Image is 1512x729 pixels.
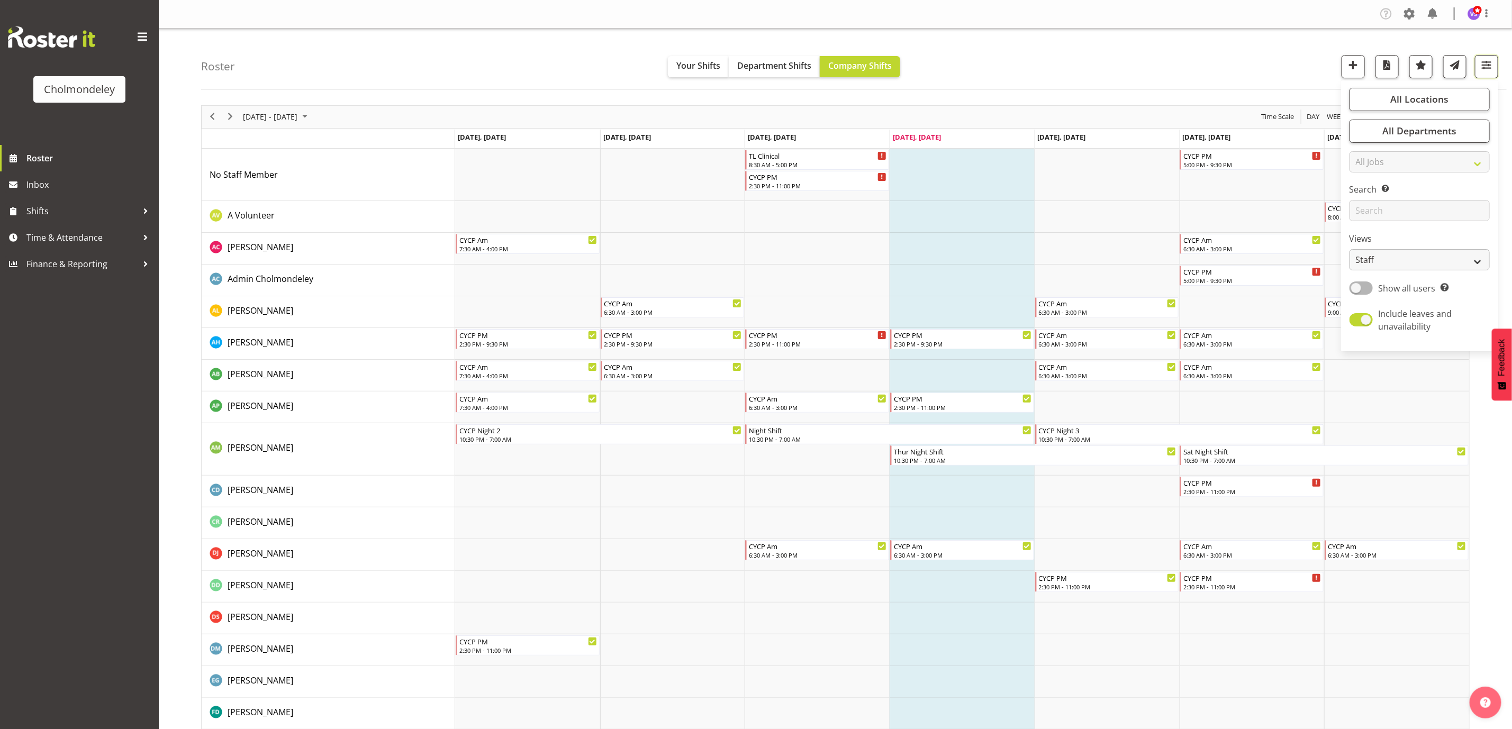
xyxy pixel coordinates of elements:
td: Abigail Chessum resource [202,233,455,265]
button: Timeline Week [1325,110,1347,123]
a: [PERSON_NAME] [228,304,293,317]
img: victoria-spackman5507.jpg [1468,7,1480,20]
div: CYCP PM [1183,266,1321,277]
span: All Departments [1382,124,1456,137]
button: Feedback - Show survey [1492,329,1512,400]
td: Carole Rodden resource [202,507,455,539]
span: [PERSON_NAME] [228,706,293,718]
span: [PERSON_NAME] [228,548,293,559]
span: [PERSON_NAME] [228,611,293,623]
a: Admin Cholmondeley [228,272,313,285]
div: 6:30 AM - 3:00 PM [894,551,1031,559]
div: 6:30 AM - 3:00 PM [749,551,886,559]
button: Add a new shift [1342,55,1365,78]
td: Ally Brown resource [202,360,455,391]
div: previous period [203,106,221,128]
div: CYCP PM [749,330,886,340]
button: Send a list of all shifts for the selected filtered period to all rostered employees. [1443,55,1466,78]
div: 2:30 PM - 11:00 PM [459,646,597,654]
div: 7:30 AM - 4:00 PM [459,244,597,253]
td: Admin Cholmondeley resource [202,265,455,296]
div: No Staff Member"s event - CYCP PM Begin From Wednesday, October 1, 2025 at 2:30:00 PM GMT+13:00 E... [745,171,889,191]
div: CYCP PM [1183,150,1321,161]
a: [PERSON_NAME] [228,547,293,560]
span: All Locations [1390,93,1448,105]
div: 6:30 AM - 3:00 PM [1183,244,1321,253]
div: Danielle Jeffery"s event - CYCP Am Begin From Sunday, October 5, 2025 at 6:30:00 AM GMT+13:00 End... [1325,540,1469,560]
td: Amelie Paroll resource [202,391,455,423]
div: Amelie Paroll"s event - CYCP Am Begin From Monday, September 29, 2025 at 7:30:00 AM GMT+13:00 End... [456,393,600,413]
div: Andrea McMurray"s event - Night Shift Begin From Wednesday, October 1, 2025 at 10:30:00 PM GMT+13... [745,424,1034,444]
div: CYCP PM [1039,572,1176,583]
div: Ally Brown"s event - CYCP Am Begin From Monday, September 29, 2025 at 7:30:00 AM GMT+13:00 Ends A... [456,361,600,381]
span: [DATE], [DATE] [1038,132,1086,142]
div: CYCP Night 2 [459,425,741,435]
span: [PERSON_NAME] [228,643,293,654]
a: [PERSON_NAME] [228,515,293,528]
span: [DATE], [DATE] [603,132,651,142]
img: help-xxl-2.png [1480,697,1491,708]
div: 2:30 PM - 11:00 PM [894,403,1031,412]
div: Camille Davidson"s event - CYCP PM Begin From Saturday, October 4, 2025 at 2:30:00 PM GMT+13:00 E... [1180,477,1324,497]
div: Ally Brown"s event - CYCP Am Begin From Friday, October 3, 2025 at 6:30:00 AM GMT+13:00 Ends At F... [1035,361,1179,381]
div: CYCP Am [1328,298,1466,308]
div: CYCP Am [749,541,886,551]
div: Dejay Davison"s event - CYCP PM Begin From Saturday, October 4, 2025 at 2:30:00 PM GMT+13:00 Ends... [1180,572,1324,592]
a: [PERSON_NAME] [228,441,293,454]
div: 6:30 AM - 3:00 PM [1039,371,1176,380]
input: Search [1350,200,1490,221]
div: Danielle Jeffery"s event - CYCP Am Begin From Saturday, October 4, 2025 at 6:30:00 AM GMT+13:00 E... [1180,540,1324,560]
span: [PERSON_NAME] [228,241,293,253]
div: 6:30 AM - 3:00 PM [1039,340,1176,348]
div: 7:30 AM - 4:00 PM [459,403,597,412]
div: Andrea McMurray"s event - CYCP Night 2 Begin From Monday, September 29, 2025 at 10:30:00 PM GMT+1... [456,424,744,444]
div: 2:30 PM - 11:00 PM [749,181,886,190]
a: No Staff Member [210,168,278,181]
td: Diane Sowerby resource [202,603,455,634]
a: [PERSON_NAME] [228,706,293,718]
a: [PERSON_NAME] [228,484,293,496]
div: CYCP PM [894,330,1031,340]
div: 2:30 PM - 11:00 PM [749,340,886,348]
td: Dion McCormick resource [202,634,455,666]
div: 9:00 AM - 1:00 PM [1328,308,1466,316]
div: No Staff Member"s event - CYCP PM Begin From Saturday, October 4, 2025 at 5:00:00 PM GMT+13:00 En... [1180,150,1324,170]
div: Admin Cholmondeley"s event - CYCP PM Begin From Saturday, October 4, 2025 at 5:00:00 PM GMT+13:00... [1180,266,1324,286]
div: 2:30 PM - 11:00 PM [1183,582,1321,591]
span: Inbox [26,177,153,193]
div: CYCP Am [1183,234,1321,245]
img: Rosterit website logo [8,26,95,48]
span: [PERSON_NAME] [228,368,293,380]
span: Week [1326,110,1346,123]
span: Show all users [1379,283,1436,294]
div: 6:30 AM - 3:00 PM [1183,340,1321,348]
div: CYCP Am [604,361,742,372]
div: 5:00 PM - 9:30 PM [1183,276,1321,285]
span: Your Shifts [676,60,720,71]
div: 2:30 PM - 9:30 PM [459,340,597,348]
td: Andrea McMurray resource [202,423,455,476]
div: 7:30 AM - 4:00 PM [459,371,597,380]
div: 8:30 AM - 5:00 PM [749,160,886,169]
div: Night Shift [749,425,1031,435]
span: Time Scale [1260,110,1295,123]
div: 2:30 PM - 11:00 PM [1039,582,1176,591]
div: Alexzarn Harmer"s event - CYCP Am Begin From Saturday, October 4, 2025 at 6:30:00 AM GMT+13:00 En... [1180,329,1324,349]
div: 6:30 AM - 3:00 PM [1328,551,1466,559]
button: October 2025 [241,110,312,123]
div: CYCP Am [1183,361,1321,372]
div: CYCP Am [1039,330,1176,340]
h4: Roster [201,60,235,72]
span: [DATE], [DATE] [748,132,796,142]
div: CYCP PM [749,171,886,182]
div: 2:30 PM - 11:00 PM [1183,487,1321,496]
button: Filter Shifts [1475,55,1498,78]
div: Andrea McMurray"s event - Sat Night Shift Begin From Saturday, October 4, 2025 at 10:30:00 PM GMT... [1180,445,1468,466]
div: 6:30 AM - 3:00 PM [1183,551,1321,559]
td: Alexandra Landolt resource [202,296,455,328]
button: Download a PDF of the roster according to the set date range. [1375,55,1399,78]
span: [DATE], [DATE] [893,132,941,142]
div: 10:30 PM - 7:00 AM [894,456,1176,464]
